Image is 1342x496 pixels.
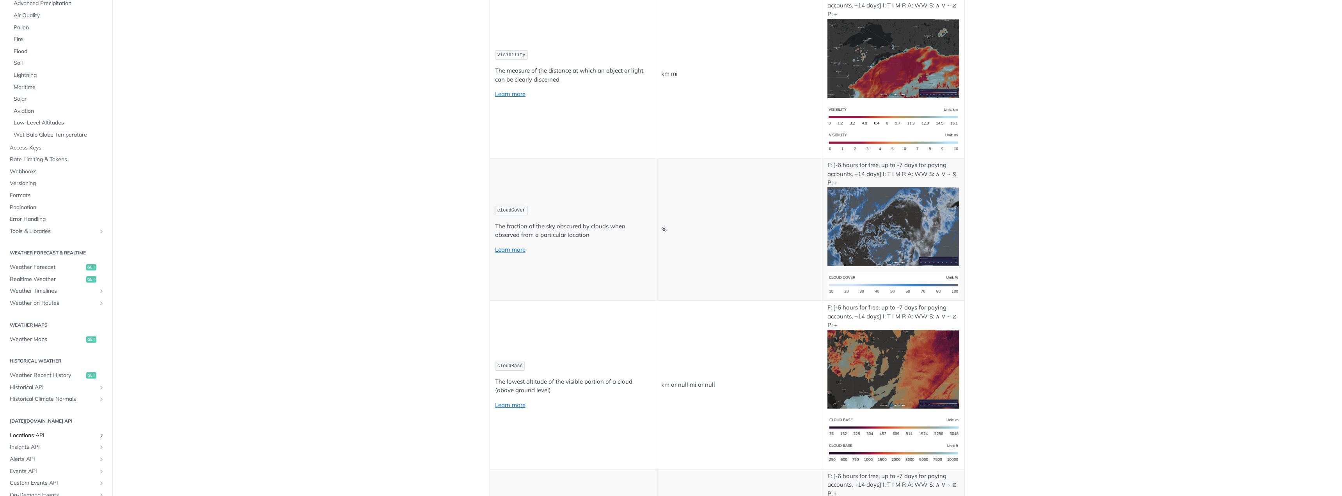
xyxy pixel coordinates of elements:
[10,276,84,283] span: Realtime Weather
[14,107,105,115] span: Aviation
[6,477,107,489] a: Custom Events APIShow subpages for Custom Events API
[6,297,107,309] a: Weather on RoutesShow subpages for Weather on Routes
[86,372,96,379] span: get
[14,48,105,55] span: Flood
[14,119,105,127] span: Low-Level Altitudes
[6,166,107,178] a: Webhooks
[10,34,107,45] a: Fire
[98,468,105,475] button: Show subpages for Events API
[6,393,107,405] a: Historical Climate NormalsShow subpages for Historical Climate Normals
[827,303,959,409] p: F: [-6 hours for free, up to -7 days for paying accounts, +14 days] I: T I M R A: WW S: ∧ ∨ ~ ⧖ P: +
[10,22,107,34] a: Pollen
[827,138,959,146] span: Expand image
[14,36,105,43] span: Fire
[6,261,107,273] a: Weather Forecastget
[98,228,105,235] button: Show subpages for Tools & Libraries
[6,382,107,393] a: Historical APIShow subpages for Historical API
[827,365,959,372] span: Expand image
[98,288,105,294] button: Show subpages for Weather Timelines
[495,222,651,240] p: The fraction of the sky obscured by clouds when observed from a particular location
[10,299,96,307] span: Weather on Routes
[14,12,105,20] span: Air Quality
[10,372,84,379] span: Weather Recent History
[6,249,107,256] h2: Weather Forecast & realtime
[10,455,96,463] span: Alerts API
[14,95,105,103] span: Solar
[10,192,105,199] span: Formats
[827,449,959,457] span: Expand image
[10,156,105,164] span: Rate Limiting & Tokens
[10,432,96,439] span: Locations API
[14,71,105,79] span: Lightning
[661,380,817,389] p: km or null mi or null
[98,444,105,450] button: Show subpages for Insights API
[98,480,105,486] button: Show subpages for Custom Events API
[495,246,525,253] a: Learn more
[827,222,959,230] span: Expand image
[10,384,96,391] span: Historical API
[98,432,105,439] button: Show subpages for Locations API
[827,112,959,120] span: Expand image
[10,57,107,69] a: Soil
[6,357,107,364] h2: Historical Weather
[495,401,525,409] a: Learn more
[10,263,84,271] span: Weather Forecast
[86,264,96,270] span: get
[495,377,651,395] p: The lowest altitude of the visible portion of a cloud (above ground level)
[6,213,107,225] a: Error Handling
[827,423,959,430] span: Expand image
[495,90,525,98] a: Learn more
[10,204,105,212] span: Pagination
[86,276,96,283] span: get
[6,190,107,201] a: Formats
[6,322,107,329] h2: Weather Maps
[14,84,105,91] span: Maritime
[6,418,107,425] h2: [DATE][DOMAIN_NAME] API
[86,336,96,343] span: get
[827,54,959,61] span: Expand image
[10,287,96,295] span: Weather Timelines
[10,82,107,93] a: Maritime
[827,281,959,288] span: Expand image
[10,69,107,81] a: Lightning
[10,479,96,487] span: Custom Events API
[6,178,107,189] a: Versioning
[14,131,105,139] span: Wet Bulb Globe Temperature
[10,129,107,141] a: Wet Bulb Globe Temperature
[10,215,105,223] span: Error Handling
[6,154,107,165] a: Rate Limiting & Tokens
[6,370,107,381] a: Weather Recent Historyget
[10,46,107,57] a: Flood
[497,363,523,369] span: cloudBase
[6,466,107,477] a: Events APIShow subpages for Events API
[6,142,107,154] a: Access Keys
[661,225,817,234] p: %
[10,228,96,235] span: Tools & Libraries
[14,59,105,67] span: Soil
[497,52,525,58] span: visibility
[14,24,105,32] span: Pollen
[10,117,107,129] a: Low-Level Altitudes
[6,274,107,285] a: Realtime Weatherget
[6,285,107,297] a: Weather TimelinesShow subpages for Weather Timelines
[10,144,105,152] span: Access Keys
[10,180,105,187] span: Versioning
[6,334,107,345] a: Weather Mapsget
[6,441,107,453] a: Insights APIShow subpages for Insights API
[98,384,105,391] button: Show subpages for Historical API
[98,456,105,462] button: Show subpages for Alerts API
[6,226,107,237] a: Tools & LibrariesShow subpages for Tools & Libraries
[6,202,107,213] a: Pagination
[497,208,525,213] span: cloudCover
[98,396,105,402] button: Show subpages for Historical Climate Normals
[661,69,817,78] p: km mi
[10,468,96,475] span: Events API
[10,168,105,176] span: Webhooks
[6,453,107,465] a: Alerts APIShow subpages for Alerts API
[6,430,107,441] a: Locations APIShow subpages for Locations API
[495,66,651,84] p: The measure of the distance at which an object or light can be clearly discerned
[10,443,96,451] span: Insights API
[10,336,84,343] span: Weather Maps
[10,10,107,21] a: Air Quality
[10,105,107,117] a: Aviation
